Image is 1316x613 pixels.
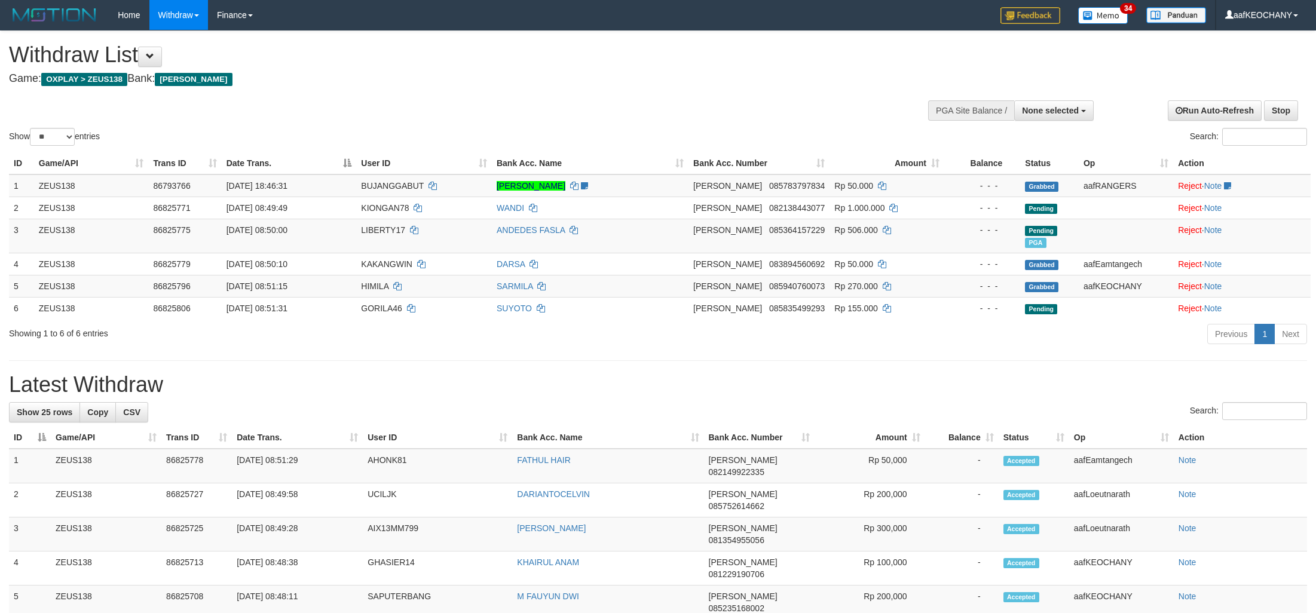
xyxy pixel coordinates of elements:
[9,427,51,449] th: ID: activate to sort column descending
[34,253,149,275] td: ZEUS138
[1120,3,1136,14] span: 34
[497,259,525,269] a: DARSA
[769,304,825,313] span: Copy 085835499293 to clipboard
[1178,203,1202,213] a: Reject
[361,259,412,269] span: KAKANGWIN
[1069,551,1174,586] td: aafKEOCHANY
[232,551,363,586] td: [DATE] 08:48:38
[34,152,149,174] th: Game/API: activate to sort column ascending
[1022,106,1079,115] span: None selected
[709,591,778,601] span: [PERSON_NAME]
[161,483,232,517] td: 86825727
[363,517,512,551] td: AIX13MM799
[9,275,34,297] td: 5
[361,225,405,235] span: LIBERTY17
[769,203,825,213] span: Copy 082138443077 to clipboard
[492,152,688,174] th: Bank Acc. Name: activate to sort column ascending
[9,323,540,339] div: Showing 1 to 6 of 6 entries
[709,523,778,533] span: [PERSON_NAME]
[1222,128,1307,146] input: Search:
[1274,324,1307,344] a: Next
[925,517,999,551] td: -
[1179,489,1196,499] a: Note
[834,259,873,269] span: Rp 50.000
[497,225,565,235] a: ANDEDES FASLA
[709,489,778,499] span: [PERSON_NAME]
[830,152,944,174] th: Amount: activate to sort column ascending
[1190,402,1307,420] label: Search:
[1069,449,1174,483] td: aafEamtangech
[361,203,409,213] span: KIONGAN78
[949,202,1015,214] div: - - -
[815,427,925,449] th: Amount: activate to sort column ascending
[9,6,100,24] img: MOTION_logo.png
[1079,275,1173,297] td: aafKEOCHANY
[363,449,512,483] td: AHONK81
[34,174,149,197] td: ZEUS138
[1079,152,1173,174] th: Op: activate to sort column ascending
[51,449,161,483] td: ZEUS138
[1178,181,1202,191] a: Reject
[1178,259,1202,269] a: Reject
[161,551,232,586] td: 86825713
[693,181,762,191] span: [PERSON_NAME]
[709,569,764,579] span: Copy 081229190706 to clipboard
[9,152,34,174] th: ID
[363,551,512,586] td: GHASIER14
[161,517,232,551] td: 86825725
[1179,557,1196,567] a: Note
[9,551,51,586] td: 4
[1204,281,1222,291] a: Note
[161,449,232,483] td: 86825778
[1025,238,1046,248] span: Marked by aafchomsokheang
[1078,7,1128,24] img: Button%20Memo.svg
[41,73,127,86] span: OXPLAY > ZEUS138
[1179,523,1196,533] a: Note
[949,258,1015,270] div: - - -
[9,449,51,483] td: 1
[9,253,34,275] td: 4
[1173,197,1311,219] td: ·
[1173,152,1311,174] th: Action
[232,427,363,449] th: Date Trans.: activate to sort column ascending
[9,174,34,197] td: 1
[688,152,830,174] th: Bank Acc. Number: activate to sort column ascending
[497,281,533,291] a: SARMILA
[704,427,815,449] th: Bank Acc. Number: activate to sort column ascending
[709,557,778,567] span: [PERSON_NAME]
[693,225,762,235] span: [PERSON_NAME]
[9,219,34,253] td: 3
[30,128,75,146] select: Showentries
[153,259,190,269] span: 86825779
[1014,100,1094,121] button: None selected
[1025,282,1058,292] span: Grabbed
[227,203,287,213] span: [DATE] 08:49:49
[1178,304,1202,313] a: Reject
[34,219,149,253] td: ZEUS138
[9,73,865,85] h4: Game: Bank:
[925,483,999,517] td: -
[34,275,149,297] td: ZEUS138
[1025,304,1057,314] span: Pending
[1003,558,1039,568] span: Accepted
[999,427,1069,449] th: Status: activate to sort column ascending
[497,304,532,313] a: SUYOTO
[227,281,287,291] span: [DATE] 08:51:15
[363,483,512,517] td: UCILJK
[815,449,925,483] td: Rp 50,000
[925,449,999,483] td: -
[693,304,762,313] span: [PERSON_NAME]
[709,535,764,545] span: Copy 081354955056 to clipboard
[153,181,190,191] span: 86793766
[517,557,579,567] a: KHAIRUL ANAM
[1264,100,1298,121] a: Stop
[1069,483,1174,517] td: aafLoeutnarath
[1204,181,1222,191] a: Note
[693,203,762,213] span: [PERSON_NAME]
[363,427,512,449] th: User ID: activate to sort column ascending
[115,402,148,422] a: CSV
[9,373,1307,397] h1: Latest Withdraw
[1025,204,1057,214] span: Pending
[34,297,149,319] td: ZEUS138
[709,501,764,511] span: Copy 085752614662 to clipboard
